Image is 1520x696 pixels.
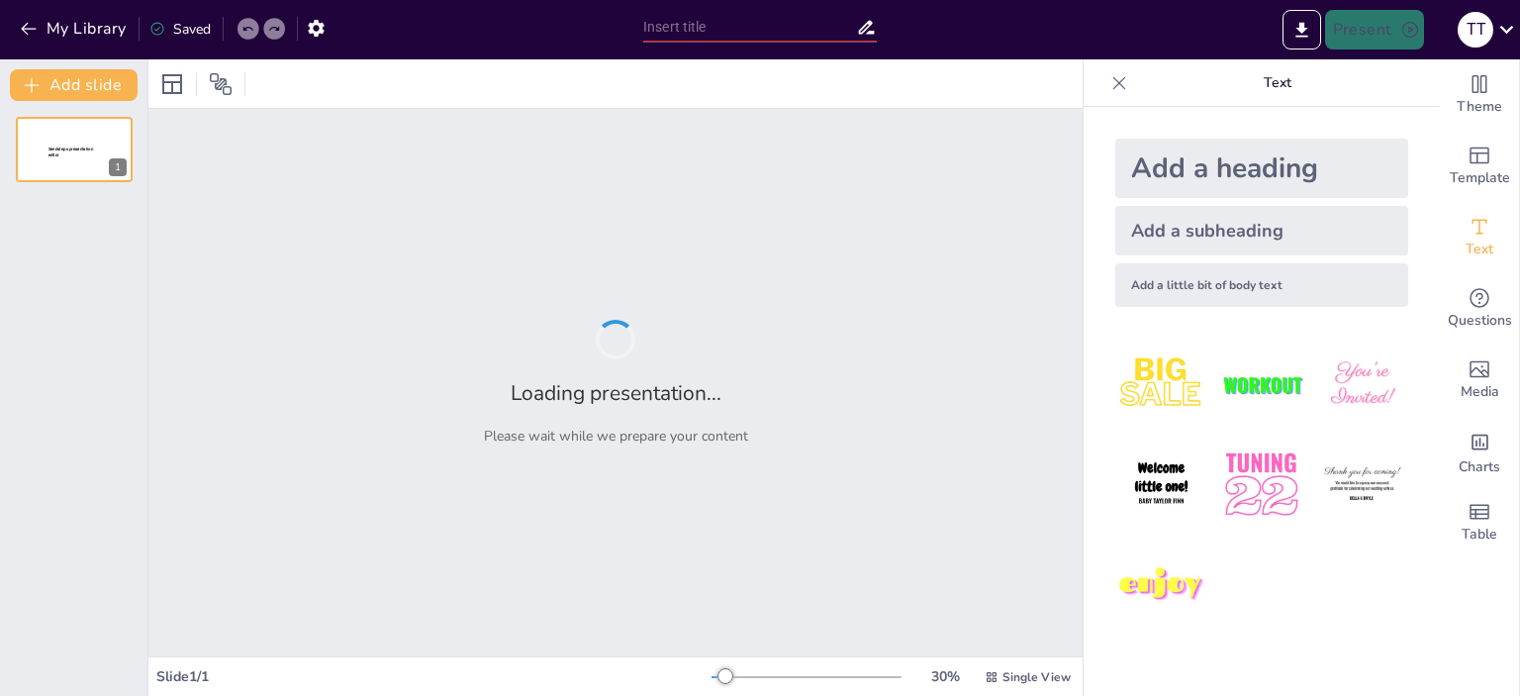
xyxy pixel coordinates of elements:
[1440,131,1519,202] div: Add ready made slides
[1459,456,1500,478] span: Charts
[1457,96,1502,118] span: Theme
[1440,487,1519,558] div: Add a table
[1316,339,1408,431] img: 3.jpeg
[1440,202,1519,273] div: Add text boxes
[1448,310,1512,332] span: Questions
[1316,439,1408,531] img: 6.jpeg
[109,158,127,176] div: 1
[1282,10,1321,50] button: Export to PowerPoint
[1450,167,1510,189] span: Template
[156,68,188,100] div: Layout
[1466,239,1493,260] span: Text
[1325,10,1424,50] button: Present
[16,117,133,182] div: Sendsteps presentation editor1
[1115,540,1207,632] img: 7.jpeg
[1115,263,1408,307] div: Add a little bit of body text
[1002,669,1071,685] span: Single View
[643,13,856,42] input: Insert title
[1461,381,1499,403] span: Media
[1458,10,1493,50] button: T T
[15,13,135,45] button: My Library
[1215,439,1307,531] img: 5.jpeg
[1115,439,1207,531] img: 4.jpeg
[1115,139,1408,198] div: Add a heading
[921,667,969,686] div: 30 %
[484,427,748,446] p: Please wait while we prepare your content
[1462,524,1497,546] span: Table
[1135,59,1420,107] p: Text
[1458,12,1493,48] div: T T
[209,72,233,96] span: Position
[1440,59,1519,131] div: Change the overall theme
[156,667,712,686] div: Slide 1 / 1
[10,69,138,101] button: Add slide
[48,147,93,157] span: Sendsteps presentation editor
[1215,339,1307,431] img: 2.jpeg
[1115,206,1408,255] div: Add a subheading
[1115,339,1207,431] img: 1.jpeg
[1440,273,1519,345] div: Get real-time input from your audience
[149,20,211,39] div: Saved
[1440,345,1519,416] div: Add images, graphics, shapes or video
[1440,416,1519,487] div: Add charts and graphs
[511,379,721,407] h2: Loading presentation...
